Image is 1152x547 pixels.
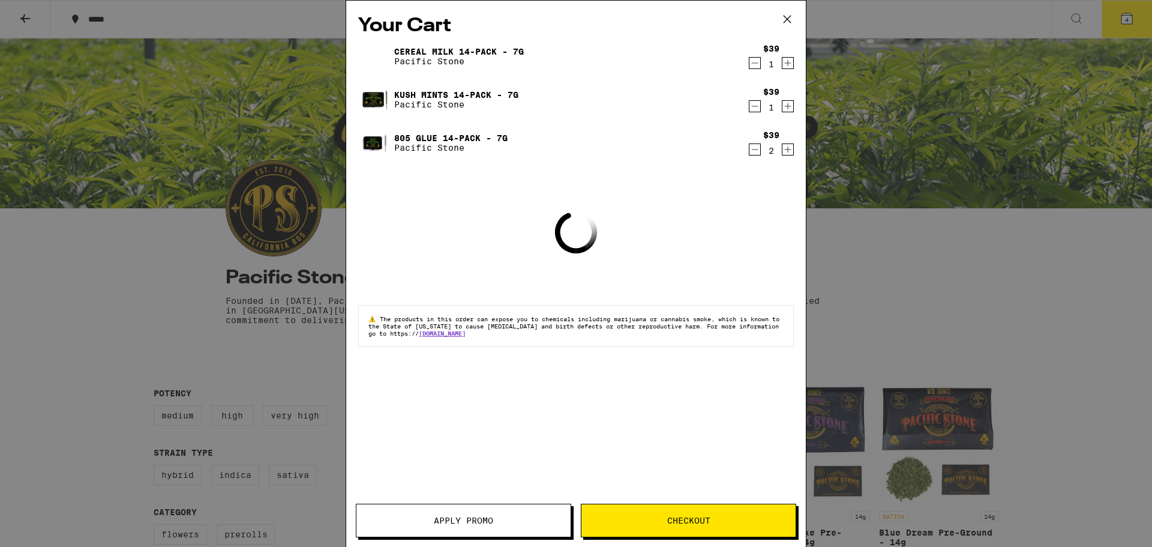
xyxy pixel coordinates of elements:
img: 805 Glue 14-Pack - 7g [358,126,392,160]
div: $39 [763,44,779,53]
button: Checkout [581,504,796,537]
a: Kush Mints 14-Pack - 7g [394,90,518,100]
button: Increment [782,100,794,112]
span: Checkout [667,516,710,525]
span: Apply Promo [434,516,493,525]
a: [DOMAIN_NAME] [419,330,466,337]
img: Kush Mints 14-Pack - 7g [358,83,392,116]
div: $39 [763,130,779,140]
span: The products in this order can expose you to chemicals including marijuana or cannabis smoke, whi... [368,315,779,337]
div: 1 [763,59,779,69]
a: Cereal Milk 14-Pack - 7g [394,47,524,56]
h2: Your Cart [358,13,794,40]
span: ⚠️ [368,315,380,322]
div: $39 [763,87,779,97]
p: Pacific Stone [394,56,524,66]
p: Pacific Stone [394,143,508,153]
button: Decrement [749,144,761,156]
img: Cereal Milk 14-Pack - 7g [358,40,392,73]
button: Increment [782,57,794,69]
button: Apply Promo [356,504,571,537]
a: 805 Glue 14-Pack - 7g [394,133,508,143]
button: Decrement [749,100,761,112]
div: 2 [763,146,779,156]
div: 1 [763,103,779,112]
button: Decrement [749,57,761,69]
p: Pacific Stone [394,100,518,109]
button: Increment [782,144,794,156]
